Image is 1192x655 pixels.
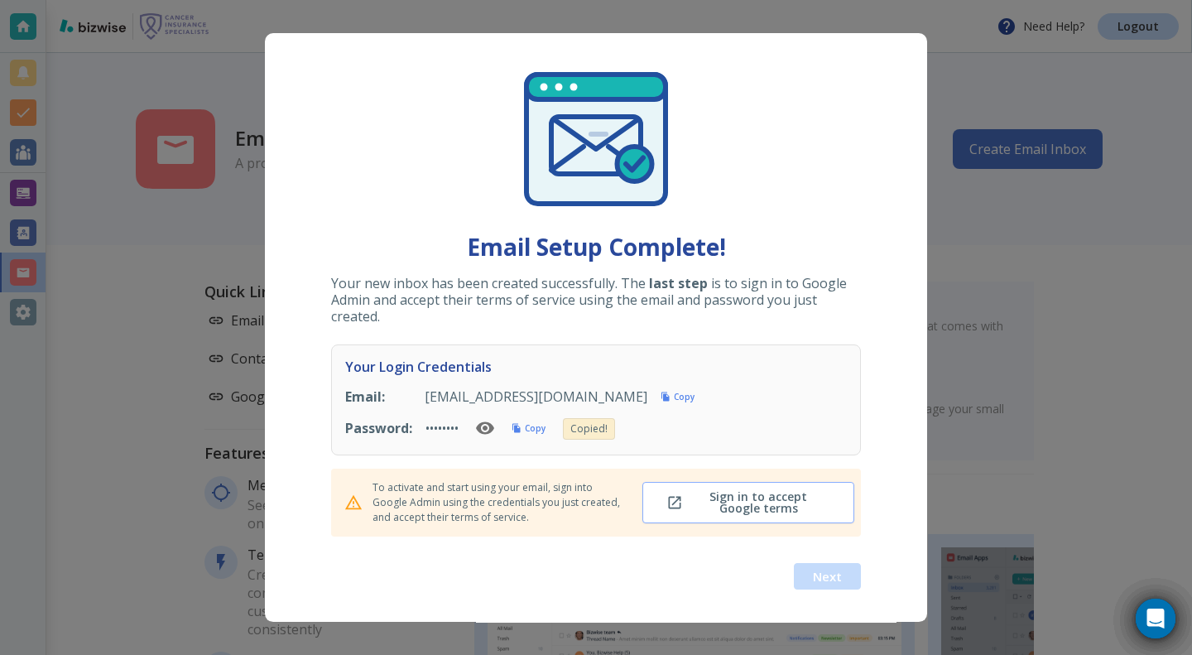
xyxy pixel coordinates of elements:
[670,491,827,514] span: Sign in to accept Google terms
[661,391,695,402] button: Copy
[345,388,385,406] strong: Email:
[372,480,629,525] p: To activate and start using your email, sign into Google Admin using the credentials you just cre...
[674,391,695,402] h6: Copy
[1136,599,1175,638] div: Open Intercom Messenger
[345,359,847,375] h6: Your Login Credentials
[517,60,675,219] img: Success
[345,419,412,437] strong: Password:
[512,422,546,434] button: Copy
[642,482,854,523] button: Sign in to accept Google terms
[425,388,647,405] p: [EMAIL_ADDRESS][DOMAIN_NAME]
[467,231,726,262] strong: Email Setup Complete!
[649,274,708,292] strong: last step
[525,422,546,434] h6: Copy
[331,275,861,325] p: Your new inbox has been created successfully. The is to sign in to Google Admin and accept their ...
[425,420,459,436] p: ••••••••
